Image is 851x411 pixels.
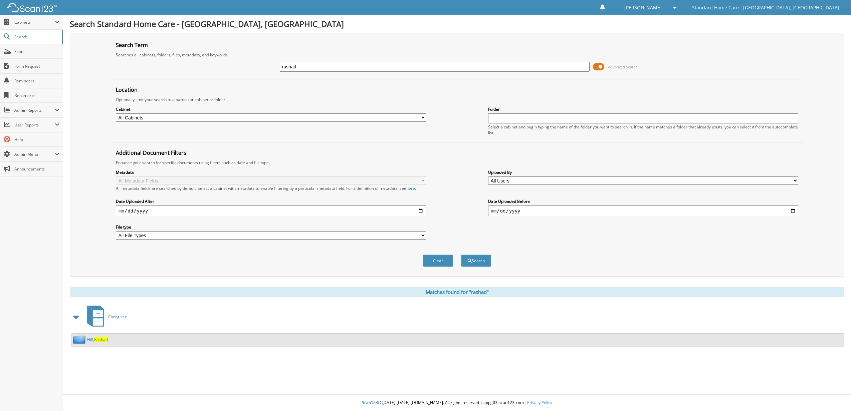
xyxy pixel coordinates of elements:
[14,122,55,128] span: User Reports
[14,63,59,69] span: Form Request
[116,185,426,191] div: All metadata fields are searched by default. Select a cabinet with metadata to enable filtering b...
[73,335,87,344] img: folder2.png
[116,169,426,175] label: Metadata
[63,395,851,411] div: © [DATE]-[DATE] [DOMAIN_NAME]. All rights reserved | appg03-scan123-com |
[113,52,802,58] div: Searches all cabinets, folders, files, metadata, and keywords
[113,97,802,102] div: Optionally limit your search to a particular cabinet or folder
[488,106,798,112] label: Folder
[14,107,55,113] span: Admin Reports
[70,287,844,297] div: Matches found for "rashad"
[116,224,426,230] label: File type
[608,64,638,69] span: Advanced Search
[362,400,378,405] span: Scan123
[488,205,798,216] input: end
[113,160,802,165] div: Enhance your search for specific documents using filters such as date and file type.
[116,198,426,204] label: Date Uploaded After
[14,137,59,142] span: Help
[423,255,453,267] button: Clear
[692,6,839,10] span: Standard Home Care - [GEOGRAPHIC_DATA], [GEOGRAPHIC_DATA]
[87,337,108,342] a: Hill,Rashad
[113,149,190,156] legend: Additional Document Filters
[488,198,798,204] label: Date Uploaded Before
[108,314,127,320] span: Caregiver
[116,106,426,112] label: Cabinet
[624,6,662,10] span: [PERSON_NAME]
[14,151,55,157] span: Admin Menu
[70,18,844,29] h1: Search Standard Home Care - [GEOGRAPHIC_DATA], [GEOGRAPHIC_DATA]
[527,400,552,405] a: Privacy Policy
[113,41,151,49] legend: Search Term
[14,19,55,25] span: Cabinets
[14,49,59,54] span: Scan
[14,34,58,40] span: Search
[14,93,59,98] span: Bookmarks
[488,124,798,135] div: Select a cabinet and begin typing the name of the folder you want to search in. If the name match...
[113,86,141,93] legend: Location
[461,255,491,267] button: Search
[488,169,798,175] label: Uploaded By
[7,3,57,12] img: scan123-logo-white.svg
[406,185,415,191] a: here
[116,205,426,216] input: start
[14,78,59,84] span: Reminders
[94,337,108,342] span: Rashad
[14,166,59,172] span: Announcements
[83,304,127,330] a: Caregiver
